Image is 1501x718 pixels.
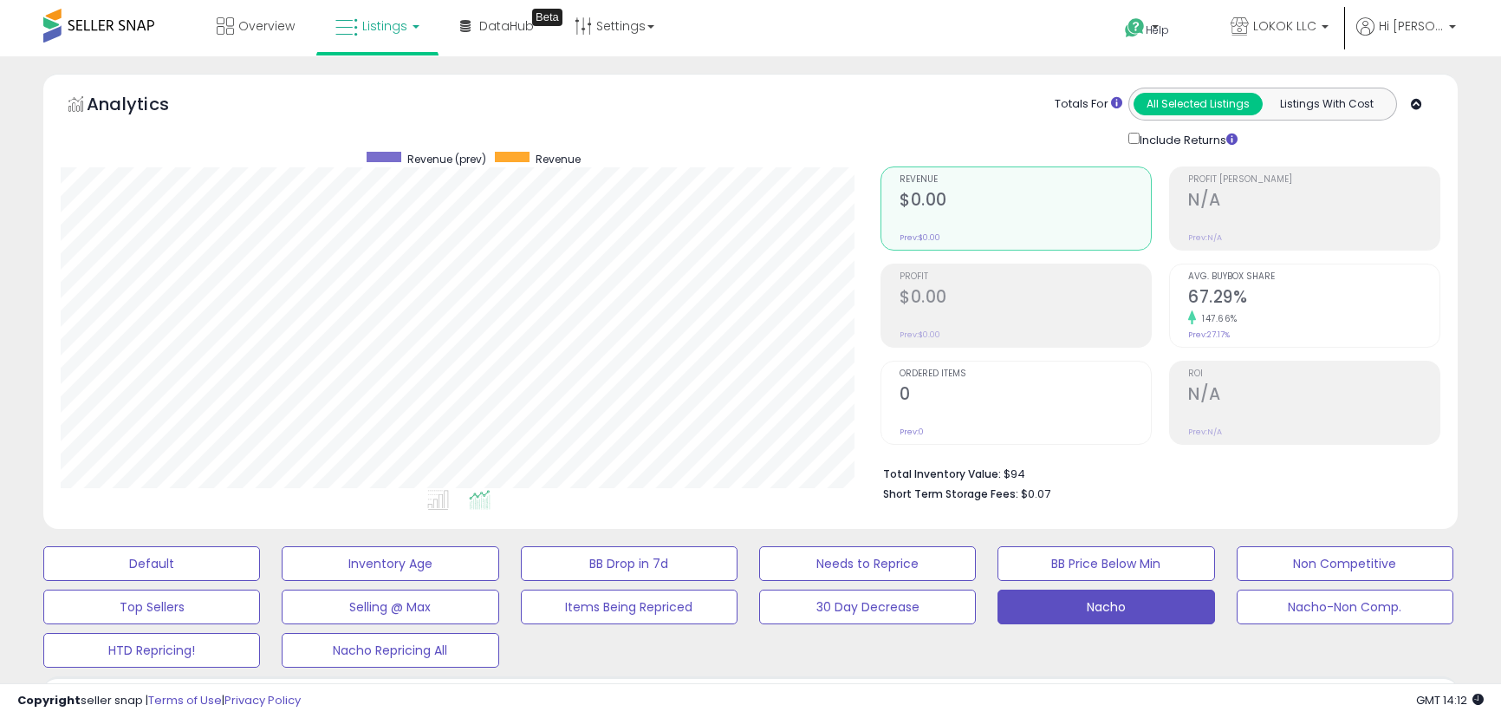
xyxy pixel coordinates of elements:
strong: Copyright [17,692,81,708]
button: All Selected Listings [1134,93,1263,115]
div: seller snap | | [17,693,301,709]
h2: $0.00 [900,287,1151,310]
button: Default [43,546,260,581]
button: HTD Repricing! [43,633,260,668]
button: Listings With Cost [1262,93,1391,115]
a: Help [1111,4,1203,56]
span: Ordered Items [900,369,1151,379]
small: Prev: N/A [1188,232,1222,243]
h2: N/A [1188,190,1439,213]
button: Nacho [997,590,1214,624]
span: Hi [PERSON_NAME] [1379,17,1444,35]
span: Revenue [900,175,1151,185]
small: Prev: $0.00 [900,330,940,340]
span: Profit [900,272,1151,282]
h2: 0 [900,384,1151,408]
button: BB Drop in 7d [521,546,738,581]
span: ROI [1188,369,1439,379]
span: Overview [238,17,295,35]
button: 30 Day Decrease [759,590,976,624]
button: Items Being Repriced [521,590,738,624]
span: Help [1146,23,1169,37]
small: 147.66% [1196,312,1238,325]
a: Hi [PERSON_NAME] [1356,17,1456,56]
button: Inventory Age [282,546,498,581]
b: Short Term Storage Fees: [883,486,1018,501]
button: Nacho-Non Comp. [1237,590,1453,624]
div: Include Returns [1115,129,1258,149]
span: $0.07 [1021,486,1050,502]
div: Totals For [1055,96,1122,113]
h2: 67.29% [1188,287,1439,310]
span: Revenue [536,152,581,166]
span: Listings [362,17,407,35]
span: Avg. Buybox Share [1188,272,1439,282]
i: Get Help [1124,17,1146,39]
span: Revenue (prev) [407,152,486,166]
span: LOKOK LLC [1253,17,1316,35]
li: $94 [883,462,1427,483]
a: Terms of Use [148,692,222,708]
span: DataHub [479,17,534,35]
h2: $0.00 [900,190,1151,213]
button: Top Sellers [43,590,260,624]
small: Prev: 27.17% [1188,330,1230,340]
b: Total Inventory Value: [883,467,1001,481]
button: BB Price Below Min [997,546,1214,581]
span: 2025-09-11 14:12 GMT [1416,692,1484,708]
button: Non Competitive [1237,546,1453,581]
small: Prev: N/A [1188,427,1222,437]
button: Needs to Reprice [759,546,976,581]
small: Prev: $0.00 [900,232,940,243]
button: Nacho Repricing All [282,633,498,668]
button: Selling @ Max [282,590,498,624]
span: Profit [PERSON_NAME] [1188,175,1439,185]
h2: N/A [1188,384,1439,408]
small: Prev: 0 [900,427,924,437]
div: Tooltip anchor [532,9,562,26]
h5: Analytics [87,92,203,121]
a: Privacy Policy [224,692,301,708]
